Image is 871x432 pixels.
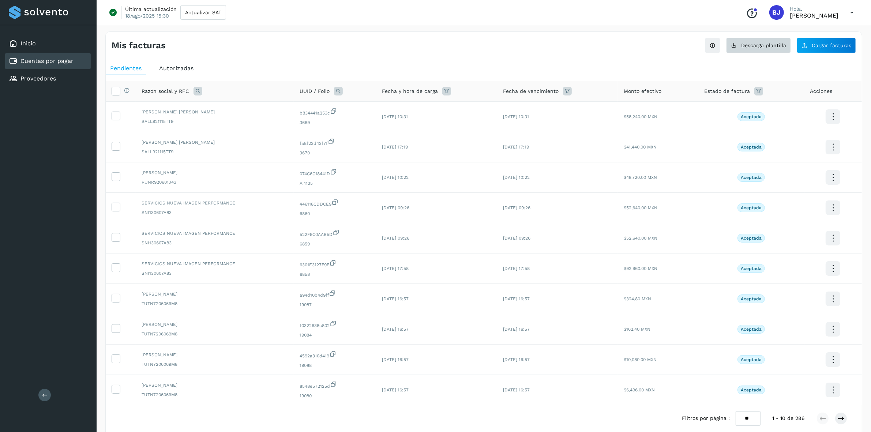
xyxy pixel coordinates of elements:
span: fa8f23d43f7f [300,138,370,147]
span: SALL921115TT9 [142,118,288,125]
p: Aceptada [741,114,762,119]
span: SALL921115TT9 [142,149,288,155]
span: 6860 [300,210,370,217]
span: $41,440.00 MXN [624,144,657,150]
span: 8548e572125d [300,381,370,390]
span: [DATE] 17:58 [503,266,530,271]
span: [DATE] 16:57 [503,296,530,301]
span: [DATE] 10:22 [503,175,530,180]
span: [DATE] 10:22 [382,175,409,180]
span: 19088 [300,362,370,369]
span: [PERSON_NAME] [PERSON_NAME] [142,139,288,146]
span: [DATE] 17:58 [382,266,409,271]
span: Fecha de vencimiento [503,87,559,95]
span: $58,240.00 MXN [624,114,657,119]
span: [PERSON_NAME] [142,169,288,176]
span: [DATE] 16:57 [382,357,409,362]
span: [DATE] 16:57 [382,327,409,332]
span: 074C6C18441D [300,168,370,177]
span: TUTN7206069M8 [142,331,288,337]
span: [PERSON_NAME] [PERSON_NAME] [142,109,288,115]
span: Razón social y RFC [142,87,189,95]
span: 6859 [300,241,370,247]
span: [DATE] 09:26 [382,236,409,241]
span: SNI130607A83 [142,209,288,216]
span: Descarga plantilla [741,43,786,48]
span: Filtros por página : [682,414,730,422]
span: $48,720.00 MXN [624,175,657,180]
h4: Mis facturas [112,40,166,51]
span: Estado de factura [704,87,750,95]
p: 18/ago/2025 15:30 [125,12,169,19]
a: Proveedores [20,75,56,82]
span: 446118CDDCE9 [300,199,370,207]
a: Cuentas por pagar [20,57,74,64]
p: Hola, [790,6,838,12]
div: Proveedores [5,71,91,87]
span: a94d10b4d9ff [300,290,370,298]
span: [DATE] 10:31 [503,114,529,119]
p: Aceptada [741,387,762,392]
button: Actualizar SAT [180,5,226,20]
span: Fecha y hora de carga [382,87,438,95]
span: RUNR920601J43 [142,179,288,185]
span: Monto efectivo [624,87,661,95]
span: SERVICIOS NUEVA IMAGEN PERFORMANCE [142,200,288,206]
span: TUTN7206069M8 [142,391,288,398]
span: SERVICIOS NUEVA IMAGEN PERFORMANCE [142,230,288,237]
span: TUTN7206069M8 [142,300,288,307]
span: b834441a253c [300,108,370,116]
span: Autorizadas [159,65,194,72]
span: [PERSON_NAME] [142,291,288,297]
button: Cargar facturas [797,38,856,53]
span: [DATE] 16:57 [382,296,409,301]
button: Descarga plantilla [726,38,791,53]
span: [DATE] 09:26 [503,205,530,210]
span: Cargar facturas [812,43,851,48]
p: Aceptada [741,296,762,301]
p: Última actualización [125,6,177,12]
p: Aceptada [741,205,762,210]
span: $162.40 MXN [624,327,650,332]
span: [PERSON_NAME] [142,321,288,328]
span: A 1135 [300,180,370,187]
span: [DATE] 16:57 [382,387,409,392]
span: $6,496.00 MXN [624,387,655,392]
p: Aceptada [741,266,762,271]
span: [DATE] 16:57 [503,387,530,392]
span: 1 - 10 de 286 [772,414,805,422]
span: 3669 [300,119,370,126]
span: 4592a310d419 [300,350,370,359]
div: Cuentas por pagar [5,53,91,69]
span: SNI130607A83 [142,240,288,246]
span: 522F9C0AAB5D [300,229,370,238]
span: [DATE] 09:26 [382,205,409,210]
p: Aceptada [741,357,762,362]
p: Brayant Javier Rocha Martinez [790,12,838,19]
span: $92,960.00 MXN [624,266,657,271]
p: Aceptada [741,236,762,241]
span: [DATE] 16:57 [503,327,530,332]
div: Inicio [5,35,91,52]
span: 19084 [300,332,370,338]
span: [DATE] 17:19 [382,144,408,150]
span: [DATE] 09:26 [503,236,530,241]
span: 19080 [300,392,370,399]
span: $52,640.00 MXN [624,236,657,241]
span: $52,640.00 MXN [624,205,657,210]
a: Inicio [20,40,36,47]
span: [DATE] 17:19 [503,144,529,150]
p: Aceptada [741,175,762,180]
span: UUID / Folio [300,87,330,95]
span: SERVICIOS NUEVA IMAGEN PERFORMANCE [142,260,288,267]
span: $324.80 MXN [624,296,651,301]
span: 6301E3127F9F [300,259,370,268]
p: Aceptada [741,327,762,332]
span: [DATE] 10:31 [382,114,408,119]
span: [DATE] 16:57 [503,357,530,362]
span: 19087 [300,301,370,308]
span: TUTN7206069M8 [142,361,288,368]
span: Acciones [810,87,833,95]
span: [PERSON_NAME] [142,352,288,358]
